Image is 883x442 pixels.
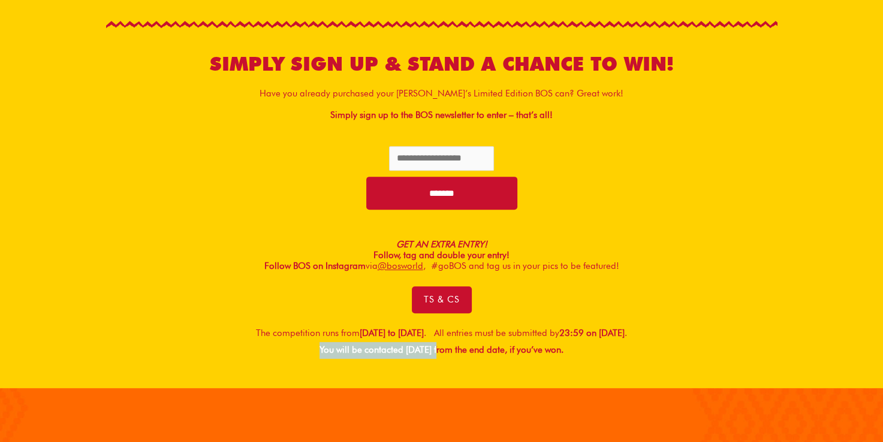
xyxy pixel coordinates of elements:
b: Follow BOS on Instagram [264,261,366,271]
p: via , #goBOS and tag us in your pics to be featured! [106,261,777,271]
h2: SIMPLY SIGN UP & STAND A CHANCE TO WIN! [106,52,777,77]
a: Ts & Cs [412,286,472,313]
span: Ts & Cs [424,295,460,304]
a: @bosworld [378,261,423,271]
strong: Simply sign up to the BOS newsletter to enter – that’s all! [330,110,553,120]
strong: You will be contacted [DATE] from the end date, if you’ve won. [320,344,563,355]
b: 23:59 on [DATE] [559,328,625,338]
b: [DATE] to [DATE] [360,328,424,338]
p: Have you already purchased your [PERSON_NAME]’s Limited Edition BOS can? Great work! [106,88,777,99]
em: GET AN EXTRA ENTRY! [396,239,487,250]
b: Follow, tag and double your entry! [373,239,510,261]
p: The competition runs from . All entries must be submitted by . [106,325,777,359]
